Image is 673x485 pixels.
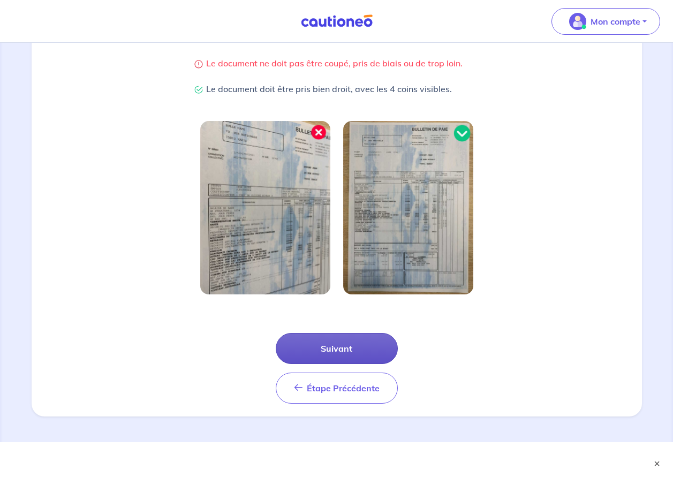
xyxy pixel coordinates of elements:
button: illu_account_valid_menu.svgMon compte [551,8,660,35]
img: Image bien cadrée 2 [343,121,473,294]
span: Étape Précédente [307,383,380,393]
p: Mon compte [591,15,640,28]
p: Le document ne doit pas être coupé, pris de biais ou de trop loin. [194,57,480,70]
img: Image bien cadrée 1 [200,121,330,294]
img: illu_account_valid_menu.svg [569,13,586,30]
p: Le document doit être pris bien droit, avec les 4 coins visibles. [194,82,480,95]
button: Suivant [276,333,398,364]
button: × [652,458,662,469]
button: Étape Précédente [276,373,398,404]
img: Cautioneo [297,14,377,28]
img: Warning [194,59,203,69]
img: Check [194,85,203,95]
